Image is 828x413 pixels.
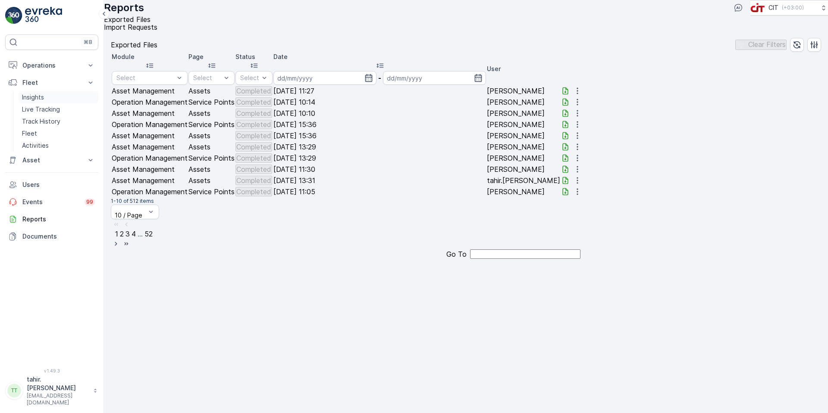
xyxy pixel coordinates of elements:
[138,230,143,239] p: ...
[188,119,235,130] td: Service Points
[235,153,272,163] button: Completed
[115,212,144,219] div: 10 / Page
[22,93,44,102] p: Insights
[487,108,560,118] td: [PERSON_NAME]
[5,211,98,228] a: Reports
[235,120,272,129] button: Completed
[5,7,22,24] img: logo
[5,176,98,193] a: Users
[273,108,486,118] td: [DATE] 10:10
[236,132,271,140] p: Completed
[22,129,37,138] p: Fleet
[19,127,98,140] a: Fleet
[120,230,124,239] span: 2
[750,3,765,12] img: cit-logo_pOk6rL0.png
[273,142,486,152] td: [DATE] 13:29
[22,156,81,165] p: Asset
[132,230,136,239] span: 4
[383,71,486,85] input: dd/mm/yyyy
[112,186,188,197] td: Operation Management
[112,53,188,61] p: Module
[236,154,271,162] p: Completed
[112,164,188,174] td: Asset Management
[5,152,98,169] button: Asset
[235,109,272,118] button: Completed
[19,91,98,103] a: Insights
[446,250,467,258] span: Go To
[112,97,188,107] td: Operation Management
[235,53,273,61] p: Status
[22,78,81,87] p: Fleet
[112,86,188,96] td: Asset Management
[112,130,188,141] td: Asset Management
[487,86,560,96] td: [PERSON_NAME]
[273,164,486,174] td: [DATE] 11:30
[22,141,49,150] p: Activities
[22,180,95,189] p: Users
[235,97,272,107] button: Completed
[735,40,787,50] button: Clear Filters
[22,105,60,114] p: Live Tracking
[235,187,272,196] button: Completed
[86,199,93,205] p: 99
[112,119,188,130] td: Operation Management
[19,103,98,115] a: Live Tracking
[115,230,118,239] span: 1
[235,142,272,152] button: Completed
[236,87,271,95] p: Completed
[104,1,144,15] p: Reports
[188,108,235,118] td: Assets
[487,186,560,197] td: [PERSON_NAME]
[112,175,188,186] td: Asset Management
[111,198,154,205] p: 1-10 of 512 items
[236,143,271,151] p: Completed
[240,74,259,82] p: Select
[22,232,95,241] p: Documents
[188,130,235,141] td: Assets
[188,53,235,61] p: Page
[19,115,98,127] a: Track History
[84,39,92,46] p: ⌘B
[273,186,486,197] td: [DATE] 11:05
[236,121,271,128] p: Completed
[144,230,153,239] span: 52
[22,198,79,206] p: Events
[5,368,98,373] span: v 1.49.3
[236,109,271,117] p: Completed
[188,164,235,174] td: Assets
[768,3,778,12] p: CIT
[236,165,271,173] p: Completed
[273,71,376,85] input: dd/mm/yyyy
[236,177,271,184] p: Completed
[5,228,98,245] a: Documents
[487,65,560,73] p: User
[273,97,486,107] td: [DATE] 10:14
[273,175,486,186] td: [DATE] 13:31
[193,74,221,82] p: Select
[487,142,560,152] td: [PERSON_NAME]
[104,23,157,31] span: Import Requests
[188,142,235,152] td: Assets
[236,98,271,106] p: Completed
[5,57,98,74] button: Operations
[104,15,151,24] span: Exported Files
[22,61,81,70] p: Operations
[125,230,130,239] span: 3
[235,86,272,96] button: Completed
[782,4,804,11] p: ( +03:00 )
[112,153,188,163] td: Operation Management
[27,375,89,392] p: tahir.[PERSON_NAME]
[111,41,157,49] p: Exported Files
[5,74,98,91] button: Fleet
[236,188,271,196] p: Completed
[5,375,98,406] button: TTtahir.[PERSON_NAME][EMAIL_ADDRESS][DOMAIN_NAME]
[273,53,486,61] p: Date
[273,86,486,96] td: [DATE] 11:27
[22,215,95,224] p: Reports
[235,165,272,174] button: Completed
[188,153,235,163] td: Service Points
[112,142,188,152] td: Asset Management
[5,193,98,211] a: Events99
[22,117,60,126] p: Track History
[116,74,174,82] p: Select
